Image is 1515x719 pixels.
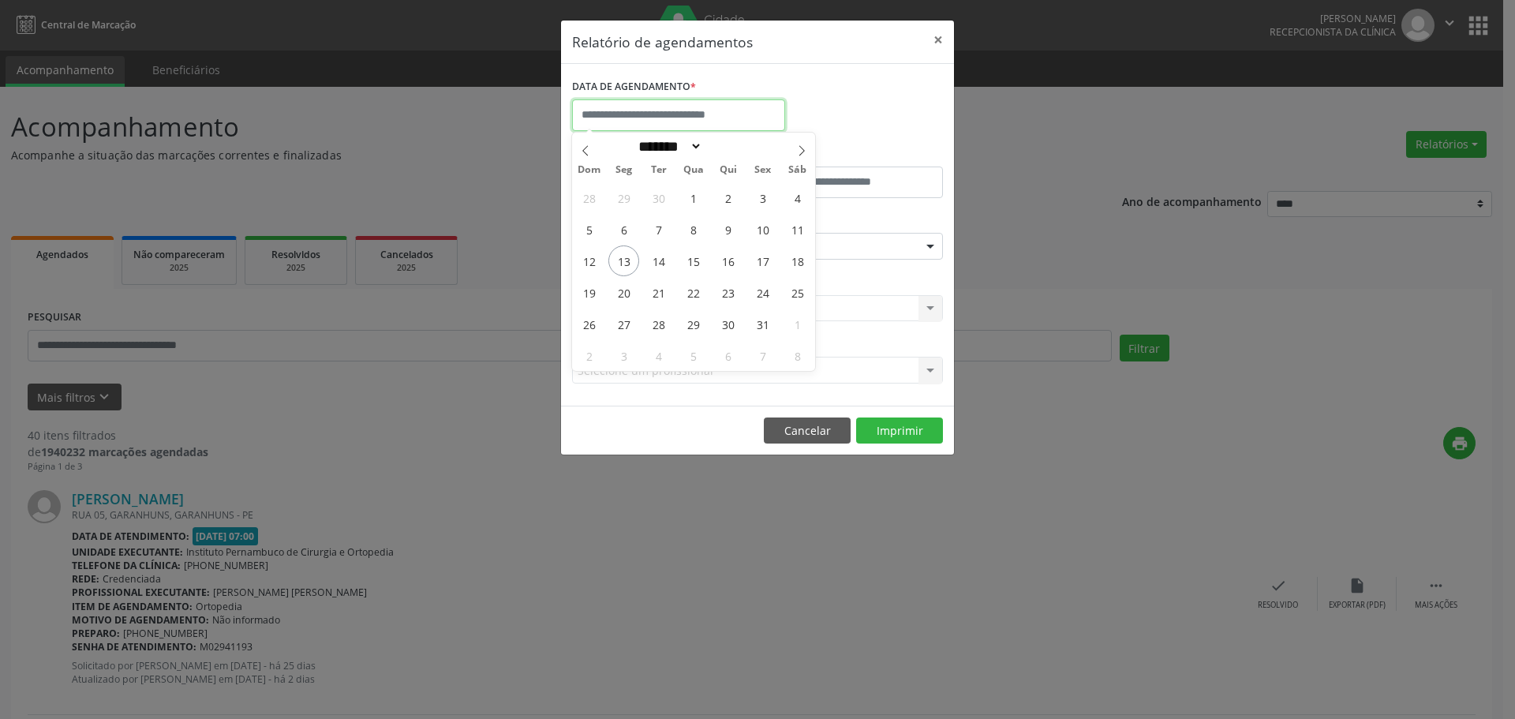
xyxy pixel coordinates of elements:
span: Qui [711,165,746,175]
button: Imprimir [856,418,943,444]
select: Month [633,138,702,155]
span: Setembro 30, 2025 [643,182,674,213]
span: Outubro 28, 2025 [643,309,674,339]
span: Outubro 26, 2025 [574,309,604,339]
span: Sex [746,165,780,175]
span: Outubro 7, 2025 [643,214,674,245]
span: Outubro 8, 2025 [678,214,709,245]
span: Outubro 11, 2025 [782,214,813,245]
span: Outubro 22, 2025 [678,277,709,308]
label: DATA DE AGENDAMENTO [572,75,696,99]
span: Novembro 4, 2025 [643,340,674,371]
span: Novembro 1, 2025 [782,309,813,339]
span: Outubro 23, 2025 [713,277,743,308]
label: ATÉ [761,142,943,167]
span: Outubro 17, 2025 [747,245,778,276]
span: Outubro 27, 2025 [608,309,639,339]
span: Outubro 12, 2025 [574,245,604,276]
span: Novembro 6, 2025 [713,340,743,371]
span: Outubro 1, 2025 [678,182,709,213]
span: Outubro 15, 2025 [678,245,709,276]
span: Novembro 8, 2025 [782,340,813,371]
span: Outubro 2, 2025 [713,182,743,213]
span: Outubro 31, 2025 [747,309,778,339]
span: Outubro 4, 2025 [782,182,813,213]
span: Novembro 7, 2025 [747,340,778,371]
span: Outubro 25, 2025 [782,277,813,308]
span: Outubro 10, 2025 [747,214,778,245]
span: Outubro 30, 2025 [713,309,743,339]
span: Outubro 6, 2025 [608,214,639,245]
span: Novembro 5, 2025 [678,340,709,371]
span: Setembro 28, 2025 [574,182,604,213]
span: Outubro 29, 2025 [678,309,709,339]
span: Outubro 14, 2025 [643,245,674,276]
input: Year [702,138,754,155]
span: Outubro 9, 2025 [713,214,743,245]
span: Outubro 20, 2025 [608,277,639,308]
span: Outubro 18, 2025 [782,245,813,276]
span: Outubro 16, 2025 [713,245,743,276]
span: Dom [572,165,607,175]
span: Qua [676,165,711,175]
span: Outubro 19, 2025 [574,277,604,308]
button: Close [922,21,954,59]
span: Outubro 21, 2025 [643,277,674,308]
button: Cancelar [764,418,851,444]
span: Setembro 29, 2025 [608,182,639,213]
span: Outubro 24, 2025 [747,277,778,308]
span: Outubro 13, 2025 [608,245,639,276]
h5: Relatório de agendamentos [572,32,753,52]
span: Sáb [780,165,815,175]
span: Novembro 2, 2025 [574,340,604,371]
span: Outubro 5, 2025 [574,214,604,245]
span: Ter [642,165,676,175]
span: Novembro 3, 2025 [608,340,639,371]
span: Outubro 3, 2025 [747,182,778,213]
span: Seg [607,165,642,175]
